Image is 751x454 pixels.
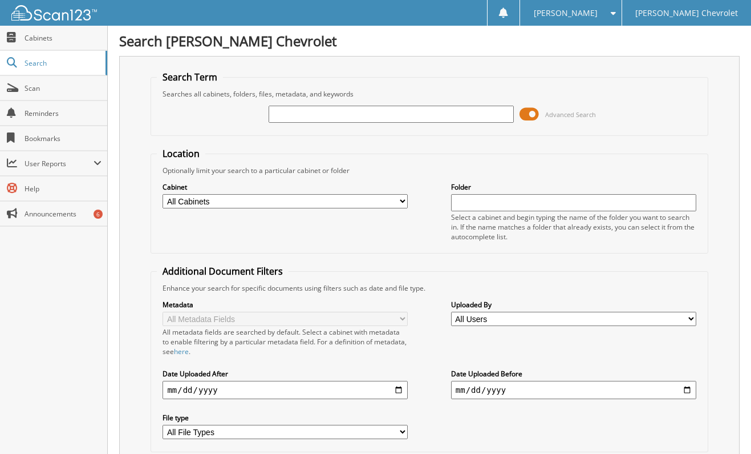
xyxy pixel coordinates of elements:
label: Metadata [163,300,408,310]
label: Folder [451,182,696,192]
span: Bookmarks [25,134,102,143]
div: Searches all cabinets, folders, files, metadata, and keywords [157,89,701,99]
span: Advanced Search [545,110,596,119]
div: Select a cabinet and begin typing the name of the folder you want to search in. If the name match... [451,212,696,242]
span: Announcements [25,209,102,219]
div: 6 [94,210,103,219]
legend: Search Term [157,71,223,83]
span: User Reports [25,159,94,168]
span: Search [25,58,100,68]
label: Cabinet [163,182,408,192]
legend: Additional Document Filters [157,265,289,278]
span: [PERSON_NAME] Chevrolet [635,10,738,17]
div: Enhance your search for specific documents using filters such as date and file type. [157,283,701,293]
label: Date Uploaded After [163,369,408,379]
legend: Location [157,147,205,160]
label: Date Uploaded Before [451,369,696,379]
h1: Search [PERSON_NAME] Chevrolet [119,31,740,50]
input: end [451,381,696,399]
span: Scan [25,83,102,93]
span: Cabinets [25,33,102,43]
span: Help [25,184,102,194]
div: All metadata fields are searched by default. Select a cabinet with metadata to enable filtering b... [163,327,408,356]
label: File type [163,413,408,423]
label: Uploaded By [451,300,696,310]
span: [PERSON_NAME] [534,10,598,17]
input: start [163,381,408,399]
img: scan123-logo-white.svg [11,5,97,21]
a: here [174,347,189,356]
div: Optionally limit your search to a particular cabinet or folder [157,166,701,175]
span: Reminders [25,109,102,118]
